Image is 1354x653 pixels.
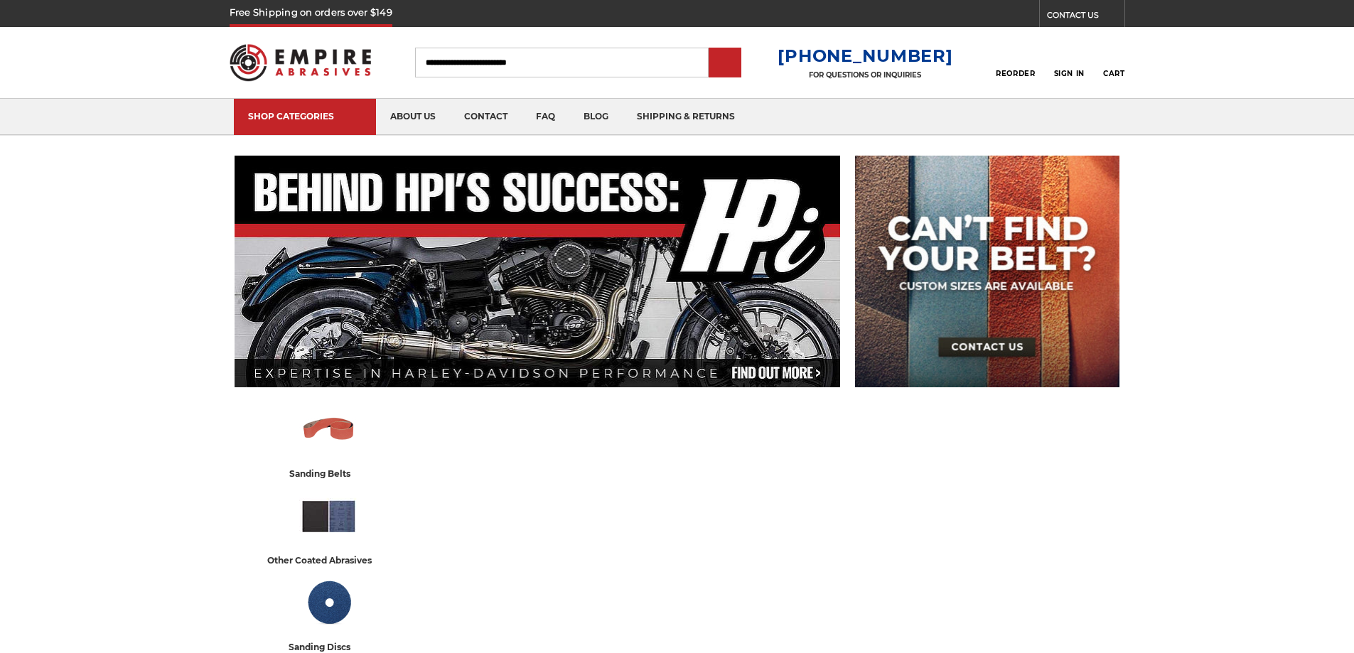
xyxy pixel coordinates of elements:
[522,99,569,135] a: faq
[299,573,358,632] img: Sanding Discs
[778,70,952,80] p: FOR QUESTIONS OR INQUIRIES
[623,99,749,135] a: shipping & returns
[299,487,358,546] img: Other Coated Abrasives
[267,553,390,568] div: other coated abrasives
[996,69,1035,78] span: Reorder
[248,111,362,122] div: SHOP CATEGORIES
[299,400,358,459] img: Sanding Belts
[1047,7,1124,27] a: CONTACT US
[240,400,418,481] a: sanding belts
[1054,69,1085,78] span: Sign In
[569,99,623,135] a: blog
[855,156,1119,387] img: promo banner for custom belts.
[235,156,840,387] img: Banner for an interview featuring Horsepower Inc who makes Harley performance upgrades featured o...
[450,99,522,135] a: contact
[230,35,372,90] img: Empire Abrasives
[240,487,418,568] a: other coated abrasives
[234,99,376,135] a: SHOP CATEGORIES
[996,47,1035,77] a: Reorder
[711,49,739,77] input: Submit
[376,99,450,135] a: about us
[778,45,952,66] a: [PHONE_NUMBER]
[1103,47,1124,78] a: Cart
[1103,69,1124,78] span: Cart
[289,466,369,481] div: sanding belts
